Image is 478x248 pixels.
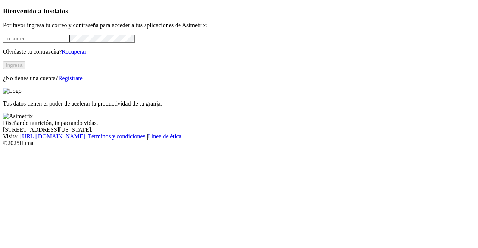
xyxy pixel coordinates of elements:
[20,133,85,139] a: [URL][DOMAIN_NAME]
[3,75,475,82] p: ¿No tienes una cuenta?
[3,48,475,55] p: Olvidaste tu contraseña?
[3,61,25,69] button: Ingresa
[3,140,475,147] div: © 2025 Iluma
[52,7,68,15] span: datos
[148,133,181,139] a: Línea de ética
[3,35,69,43] input: Tu correo
[3,126,475,133] div: [STREET_ADDRESS][US_STATE].
[88,133,145,139] a: Términos y condiciones
[3,88,22,94] img: Logo
[3,7,475,15] h3: Bienvenido a tus
[3,133,475,140] div: Visita : | |
[3,113,33,120] img: Asimetrix
[58,75,83,81] a: Regístrate
[3,22,475,29] p: Por favor ingresa tu correo y contraseña para acceder a tus aplicaciones de Asimetrix:
[62,48,86,55] a: Recuperar
[3,120,475,126] div: Diseñando nutrición, impactando vidas.
[3,100,475,107] p: Tus datos tienen el poder de acelerar la productividad de tu granja.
